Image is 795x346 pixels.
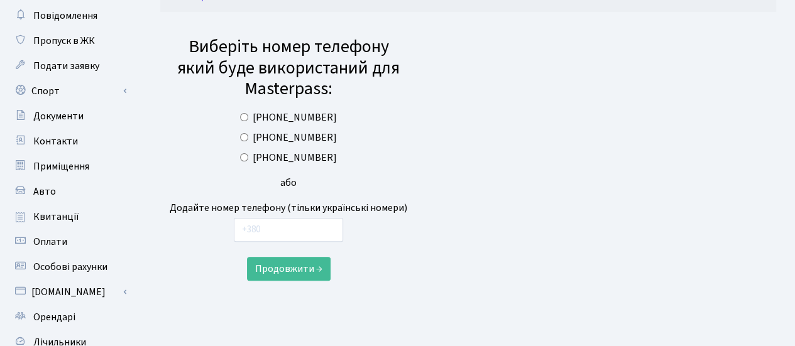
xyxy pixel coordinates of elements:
[6,179,132,204] a: Авто
[170,175,407,190] div: або
[33,210,79,224] span: Квитанції
[33,134,78,148] span: Контакти
[33,109,84,123] span: Документи
[6,53,132,78] a: Подати заявку
[6,28,132,53] a: Пропуск в ЖК
[33,9,97,23] span: Повідомлення
[253,130,337,145] label: [PHONE_NUMBER]
[253,110,337,125] label: [PHONE_NUMBER]
[6,229,132,254] a: Оплати
[253,150,337,165] label: [PHONE_NUMBER]
[33,59,99,73] span: Подати заявку
[170,200,407,215] div: Додайте номер телефону (тільки українські номери)
[6,154,132,179] a: Приміщення
[234,218,343,242] input: +380
[33,185,56,198] span: Авто
[33,260,107,274] span: Особові рахунки
[6,78,132,104] a: Спорт
[33,235,67,249] span: Оплати
[33,310,75,324] span: Орендарі
[6,204,132,229] a: Квитанції
[6,104,132,129] a: Документи
[170,36,407,100] h3: Виберіть номер телефону який буде використаний для Masterpass:
[6,129,132,154] a: Контакти
[33,34,95,48] span: Пропуск в ЖК
[6,254,132,279] a: Особові рахунки
[6,279,132,305] a: [DOMAIN_NAME]
[6,3,132,28] a: Повідомлення
[247,257,331,281] button: Продовжити →
[6,305,132,330] a: Орендарі
[33,159,89,173] span: Приміщення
